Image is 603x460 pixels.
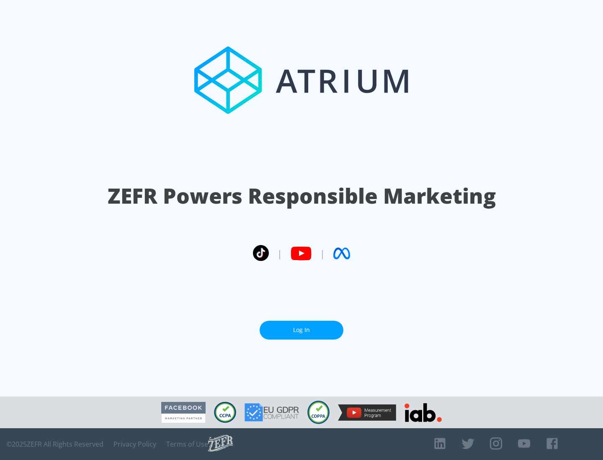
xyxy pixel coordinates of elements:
img: Facebook Marketing Partner [161,402,206,423]
img: IAB [405,403,442,422]
a: Log In [260,321,343,340]
img: GDPR Compliant [245,403,299,422]
h1: ZEFR Powers Responsible Marketing [108,181,496,210]
span: © 2025 ZEFR All Rights Reserved [6,440,103,448]
a: Terms of Use [166,440,208,448]
img: COPPA Compliant [307,401,330,424]
img: YouTube Measurement Program [338,404,396,421]
span: | [277,247,282,260]
img: CCPA Compliant [214,402,236,423]
span: | [320,247,325,260]
a: Privacy Policy [113,440,156,448]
